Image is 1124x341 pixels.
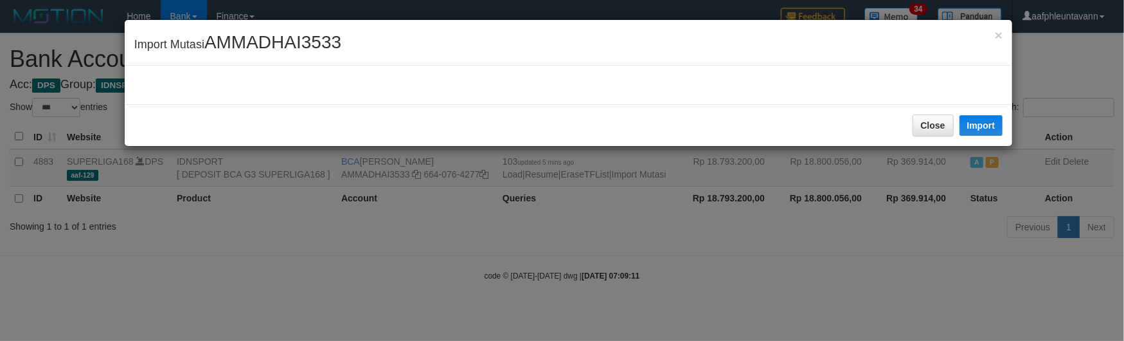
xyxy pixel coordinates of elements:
span: Import Mutasi [134,38,341,51]
button: Import [959,115,1003,136]
button: Close [913,115,954,136]
button: Close [995,28,1003,42]
span: AMMADHAI3533 [204,32,341,52]
span: × [995,28,1003,42]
